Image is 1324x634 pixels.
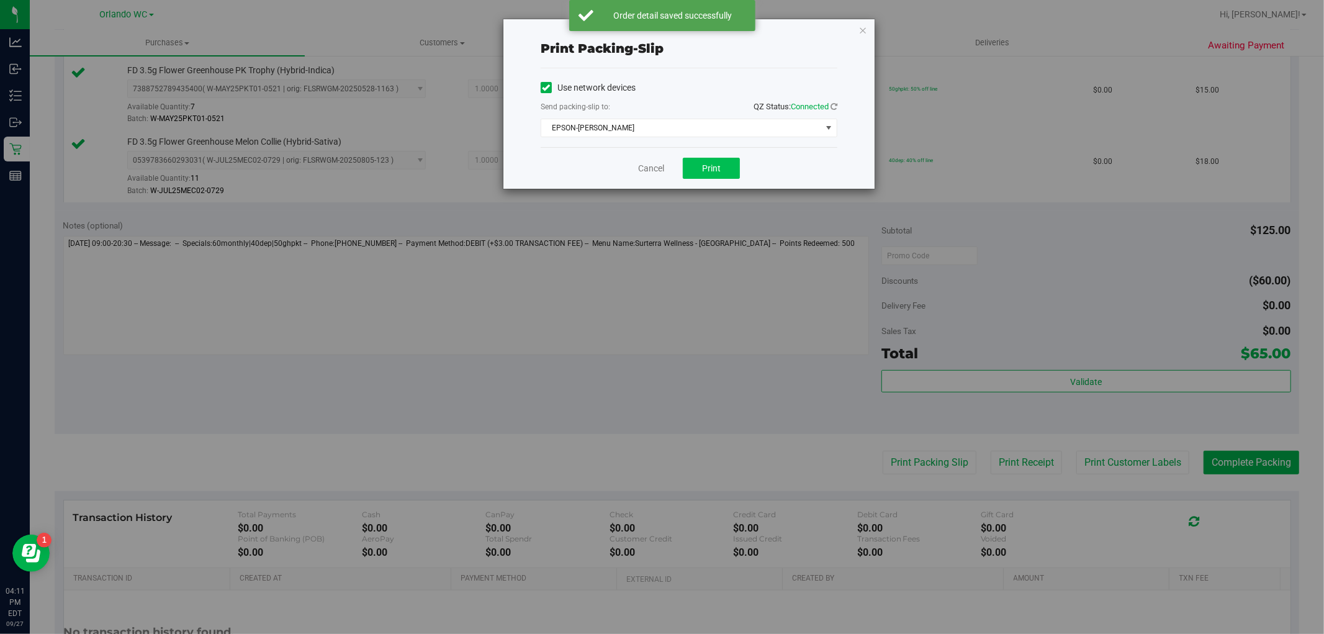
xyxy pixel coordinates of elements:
a: Cancel [638,162,664,175]
iframe: Resource center [12,535,50,572]
span: Print [702,163,721,173]
label: Use network devices [541,81,636,94]
label: Send packing-slip to: [541,101,610,112]
span: select [821,119,837,137]
button: Print [683,158,740,179]
span: EPSON-[PERSON_NAME] [541,119,821,137]
iframe: Resource center unread badge [37,533,52,548]
span: QZ Status: [754,102,837,111]
div: Order detail saved successfully [600,9,746,22]
span: Connected [791,102,829,111]
span: Print packing-slip [541,41,664,56]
